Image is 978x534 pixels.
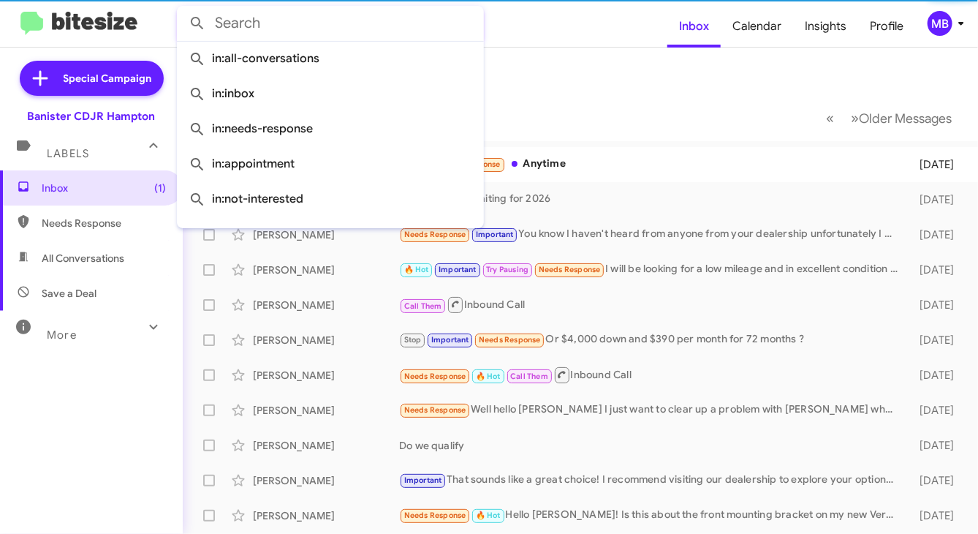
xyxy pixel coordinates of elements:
[851,109,859,127] span: »
[253,227,399,242] div: [PERSON_NAME]
[42,251,124,266] span: All Conversations
[253,473,399,488] div: [PERSON_NAME]
[189,217,472,252] span: in:sold-verified
[399,296,905,314] div: Inbound Call
[404,372,466,381] span: Needs Response
[253,333,399,347] div: [PERSON_NAME]
[189,181,472,217] span: in:not-interested
[859,110,952,127] span: Older Messages
[905,157,966,172] div: [DATE]
[404,301,442,311] span: Call Them
[399,472,905,489] div: That sounds like a great choice! I recommend visiting our dealership to explore your options and ...
[915,11,962,36] button: MB
[858,5,915,48] a: Profile
[154,181,166,195] span: (1)
[905,403,966,418] div: [DATE]
[42,216,166,230] span: Needs Response
[476,511,501,520] span: 🔥 Hot
[793,5,858,48] a: Insights
[399,438,905,453] div: Do we qualify
[818,103,960,133] nav: Page navigation example
[399,191,905,208] div: Waiting for 2026
[476,372,501,381] span: 🔥 Hot
[905,263,966,277] div: [DATE]
[905,368,966,383] div: [DATE]
[817,103,843,133] button: Previous
[253,368,399,383] div: [PERSON_NAME]
[486,265,528,274] span: Try Pausing
[399,507,905,524] div: Hello [PERSON_NAME]! Is this about the front mounting bracket on my new Versa? I can come by this...
[905,438,966,453] div: [DATE]
[539,265,601,274] span: Needs Response
[189,41,472,76] span: in:all-conversations
[399,366,905,384] div: Inbound Call
[905,508,966,523] div: [DATE]
[404,335,422,345] span: Stop
[826,109,834,127] span: «
[253,438,399,453] div: [PERSON_NAME]
[510,372,548,381] span: Call Them
[842,103,960,133] button: Next
[253,508,399,523] div: [PERSON_NAME]
[404,475,442,485] span: Important
[404,265,429,274] span: 🔥 Hot
[667,5,721,48] a: Inbox
[42,286,96,301] span: Save a Deal
[399,402,905,418] div: Well hello [PERSON_NAME] I just want to clear up a problem with [PERSON_NAME] when I got my 2021 ...
[399,226,905,243] div: You know I haven't heard from anyone from your dealership unfortunately I don't think y'all be ab...
[28,109,156,124] div: Banister CDJR Hampton
[905,227,966,242] div: [DATE]
[479,335,541,345] span: Needs Response
[399,156,905,173] div: Anytime
[189,111,472,146] span: in:needs-response
[189,76,472,111] span: in:inbox
[189,146,472,181] span: in:appointment
[404,405,466,415] span: Needs Response
[928,11,952,36] div: MB
[20,61,164,96] a: Special Campaign
[905,192,966,207] div: [DATE]
[905,473,966,488] div: [DATE]
[905,333,966,347] div: [DATE]
[42,181,166,195] span: Inbox
[47,147,89,160] span: Labels
[476,230,514,239] span: Important
[905,298,966,312] div: [DATE]
[64,71,152,86] span: Special Campaign
[404,230,466,239] span: Needs Response
[399,261,905,278] div: I will be looking for a low mileage and in excellent condition Dodge Charger Scat Pack.
[47,328,77,342] span: More
[177,6,484,41] input: Search
[439,265,477,274] span: Important
[431,335,469,345] span: Important
[253,263,399,277] div: [PERSON_NAME]
[399,331,905,348] div: Or $4,000 down and $390 per month for 72 months ?
[721,5,793,48] a: Calendar
[253,298,399,312] div: [PERSON_NAME]
[404,511,466,520] span: Needs Response
[253,403,399,418] div: [PERSON_NAME]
